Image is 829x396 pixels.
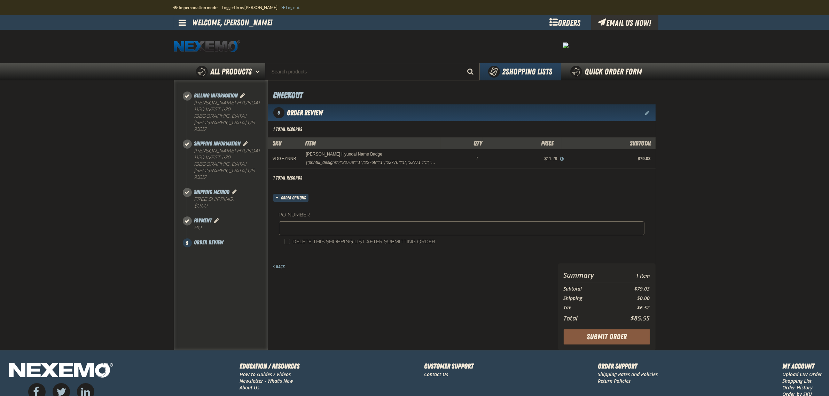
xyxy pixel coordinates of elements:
[287,109,323,117] span: Order Review
[240,92,247,99] a: Edit Billing Information
[306,152,382,157] a: [PERSON_NAME] Hyundai Name Badge
[194,106,231,112] span: 1120 West I-20
[617,294,650,303] td: $0.00
[476,156,478,161] span: 7
[424,361,474,371] h2: Customer Support
[174,40,240,53] a: Home
[281,5,300,10] a: Log out
[240,371,291,378] a: How to Guides / Videos
[564,269,617,281] th: Summary
[248,168,255,174] span: US
[273,107,284,118] span: 5
[564,303,617,312] th: Tax
[187,216,268,238] li: Payment. Step 4 of 5. Completed
[187,92,268,140] li: Billing Information. Step 1 of 5. Completed
[174,40,240,53] img: Nexemo logo
[782,371,822,378] a: Upload CSV Order
[539,15,591,30] div: Orders
[567,156,650,161] div: $79.03
[194,203,208,209] strong: $0.00
[268,149,301,168] td: VDGHYNNB
[631,314,650,322] span: $85.55
[194,140,241,147] span: Shipping Information
[231,189,238,195] a: Edit Shipping Method
[194,189,230,195] span: Shipping Method
[273,90,303,100] span: Checkout
[305,140,316,147] span: Item
[194,239,224,246] span: Order Review
[273,264,285,269] a: Back
[557,156,566,162] button: View All Prices for Vandergriff Hyundai Name Badge
[183,238,192,247] span: 5
[598,378,631,384] a: Return Policies
[564,312,617,324] th: Total
[782,378,812,384] a: Shopping List
[194,217,212,224] span: Payment
[273,175,303,181] div: 1 total records
[598,361,658,371] h2: Order Support
[182,92,268,247] nav: Checkout steps. Current step is Order Review. Step 5 of 5
[284,239,290,244] input: Delete this shopping list after submitting order
[617,303,650,312] td: $6.52
[630,140,651,147] span: Subtotal
[617,284,650,294] td: $79.03
[502,67,553,77] span: Shopping Lists
[284,239,436,245] label: Delete this shopping list after submitting order
[194,174,206,180] bdo: 76017
[541,140,554,147] span: Price
[253,63,265,80] button: Open All Products pages
[240,361,300,371] h2: Education / Resources
[598,371,658,378] a: Shipping Rates and Policies
[273,140,282,147] a: SKU
[474,140,482,147] span: Qty
[564,294,617,303] th: Shipping
[563,42,569,48] img: f8e939207b3eb67275b8da55a504b224.jpeg
[242,140,249,147] a: Edit Shipping Information
[187,140,268,188] li: Shipping Information. Step 2 of 5. Completed
[211,65,252,78] span: All Products
[174,1,222,14] li: Impersonation mode:
[564,284,617,294] th: Subtotal
[646,110,651,115] a: Edit items
[194,92,238,99] span: Billing Information
[7,361,115,381] img: Nexemo Logo
[194,225,268,231] div: P.O.
[194,161,247,167] span: [GEOGRAPHIC_DATA]
[281,194,308,202] span: Order options
[273,194,309,202] button: Order options
[194,100,260,106] span: [PERSON_NAME] Hyundai
[782,384,813,391] a: Order History
[279,212,644,219] label: PO Number
[194,113,247,119] span: [GEOGRAPHIC_DATA]
[306,160,436,165] div: {"printui_designs":{"22768":"1","22769":"1","22770":"1","22771":"1","22772":"1","22773":"1","2277...
[187,238,268,247] li: Order Review. Step 5 of 5. Not Completed
[213,217,220,224] a: Edit Payment
[265,63,480,80] input: Search
[564,329,650,344] button: Submit Order
[194,168,247,174] span: [GEOGRAPHIC_DATA]
[194,155,231,160] span: 1120 West I-20
[240,384,260,391] a: About Us
[194,148,260,154] span: [PERSON_NAME] Hyundai
[222,1,281,14] li: Logged in as [PERSON_NAME]
[502,67,506,77] strong: 2
[488,156,557,161] div: $11.29
[187,188,268,216] li: Shipping Method. Step 3 of 5. Completed
[194,196,268,209] div: Free Shipping:
[273,126,303,133] div: 1 total records
[194,120,247,126] span: [GEOGRAPHIC_DATA]
[480,63,561,80] button: You have 2 Shopping Lists. Open to view details
[591,15,658,30] div: Email Us Now!
[561,63,655,80] a: Quick Order Form
[617,269,650,281] td: 1 Item
[194,126,206,132] bdo: 76017
[462,63,480,80] button: Start Searching
[193,15,273,30] li: Welcome, [PERSON_NAME]
[424,371,448,378] a: Contact Us
[240,378,294,384] a: Newsletter - What's New
[782,361,822,371] h2: My Account
[248,120,255,126] span: US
